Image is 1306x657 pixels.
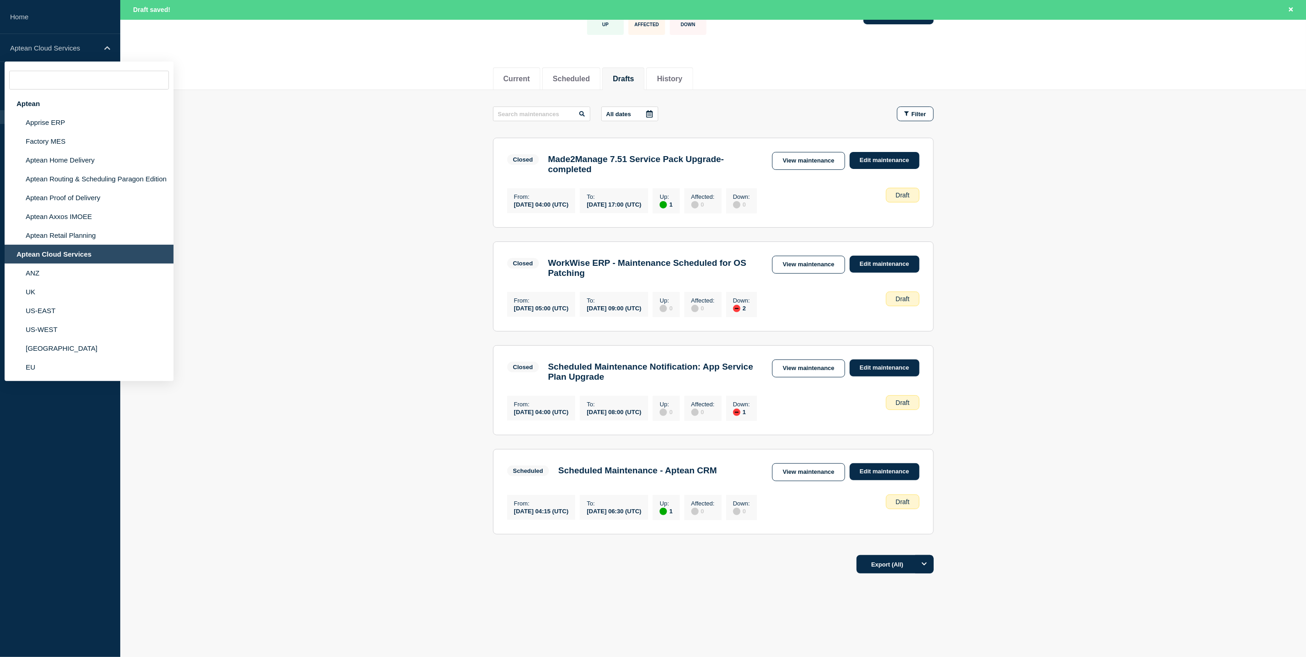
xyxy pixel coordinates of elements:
div: Draft [886,188,919,202]
p: Up [602,22,609,27]
a: Edit maintenance [850,256,919,273]
a: View maintenance [772,463,845,481]
li: Aptean Axxos IMOEE [5,207,174,226]
div: down [733,409,740,416]
div: 1 [660,200,673,208]
p: From : [514,401,569,408]
button: Options [915,555,934,573]
div: Aptean Cloud Services [5,245,174,264]
button: Close banner [1285,5,1297,15]
p: Up : [660,401,673,408]
p: Down : [733,500,750,507]
p: Up : [660,297,673,304]
div: Scheduled [513,467,544,474]
p: Down : [733,401,750,408]
li: EU [5,358,174,376]
span: Draft saved! [133,6,170,13]
li: Apprise ERP [5,113,174,132]
div: disabled [691,201,699,208]
div: Closed [513,156,533,163]
li: Aptean Proof of Delivery [5,188,174,207]
li: ANZ [5,264,174,282]
div: [DATE] 04:00 (UTC) [514,200,569,208]
div: Closed [513,364,533,371]
p: Affected : [691,500,715,507]
div: disabled [660,305,667,312]
p: To : [587,193,641,200]
li: UK [5,282,174,301]
div: [DATE] 17:00 (UTC) [587,200,641,208]
p: To : [587,500,641,507]
button: All dates [601,107,658,121]
a: View maintenance [772,359,845,377]
p: Affected : [691,401,715,408]
div: disabled [691,508,699,515]
div: 1 [660,507,673,515]
div: 0 [733,507,750,515]
input: Search maintenances [493,107,590,121]
div: [DATE] 06:30 (UTC) [587,507,641,515]
div: Draft [886,292,919,306]
a: Edit maintenance [850,152,919,169]
button: Export (All) [857,555,934,573]
p: To : [587,401,641,408]
p: From : [514,193,569,200]
button: Drafts [613,75,634,83]
div: disabled [691,305,699,312]
p: Affected [634,22,659,27]
span: Filter [912,111,926,118]
div: 0 [660,408,673,416]
div: 0 [733,200,750,208]
p: Affected : [691,297,715,304]
p: Aptean Cloud Services [10,44,98,52]
div: 0 [660,304,673,312]
div: 1 [733,408,750,416]
h3: Made2Manage 7.51 Service Pack Upgrade-completed [548,154,763,174]
li: Aptean Routing & Scheduling Paragon Edition [5,169,174,188]
button: Scheduled [553,75,590,83]
div: disabled [691,409,699,416]
a: View maintenance [772,256,845,274]
div: up [660,201,667,208]
div: [DATE] 04:00 (UTC) [514,408,569,416]
div: down [733,305,740,312]
h3: WorkWise ERP - Maintenance Scheduled for OS Patching [548,258,763,278]
p: Up : [660,500,673,507]
div: 0 [691,507,715,515]
div: disabled [660,409,667,416]
div: [DATE] 08:00 (UTC) [587,408,641,416]
p: To : [587,297,641,304]
li: US-EAST [5,301,174,320]
p: Down : [733,297,750,304]
div: Draft [886,494,919,509]
p: From : [514,297,569,304]
div: Draft [886,395,919,410]
li: [GEOGRAPHIC_DATA] [5,339,174,358]
li: Aptean Retail Planning [5,226,174,245]
p: Down : [733,193,750,200]
div: 0 [691,200,715,208]
div: 0 [691,408,715,416]
button: Current [504,75,530,83]
div: 0 [691,304,715,312]
p: Affected : [691,193,715,200]
li: Aptean Home Delivery [5,151,174,169]
li: US-WEST [5,320,174,339]
a: Edit maintenance [850,463,919,480]
h3: Scheduled Maintenance Notification: App Service Plan Upgrade [548,362,763,382]
a: View maintenance [772,152,845,170]
div: Aptean [5,94,174,113]
div: Closed [513,260,533,267]
p: From : [514,500,569,507]
p: All dates [606,111,631,118]
div: [DATE] 04:15 (UTC) [514,507,569,515]
a: Edit maintenance [850,359,919,376]
div: disabled [733,201,740,208]
p: Up : [660,193,673,200]
button: History [657,75,682,83]
p: Down [681,22,695,27]
button: Filter [897,107,934,121]
li: Factory MES [5,132,174,151]
div: up [660,508,667,515]
div: [DATE] 05:00 (UTC) [514,304,569,312]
